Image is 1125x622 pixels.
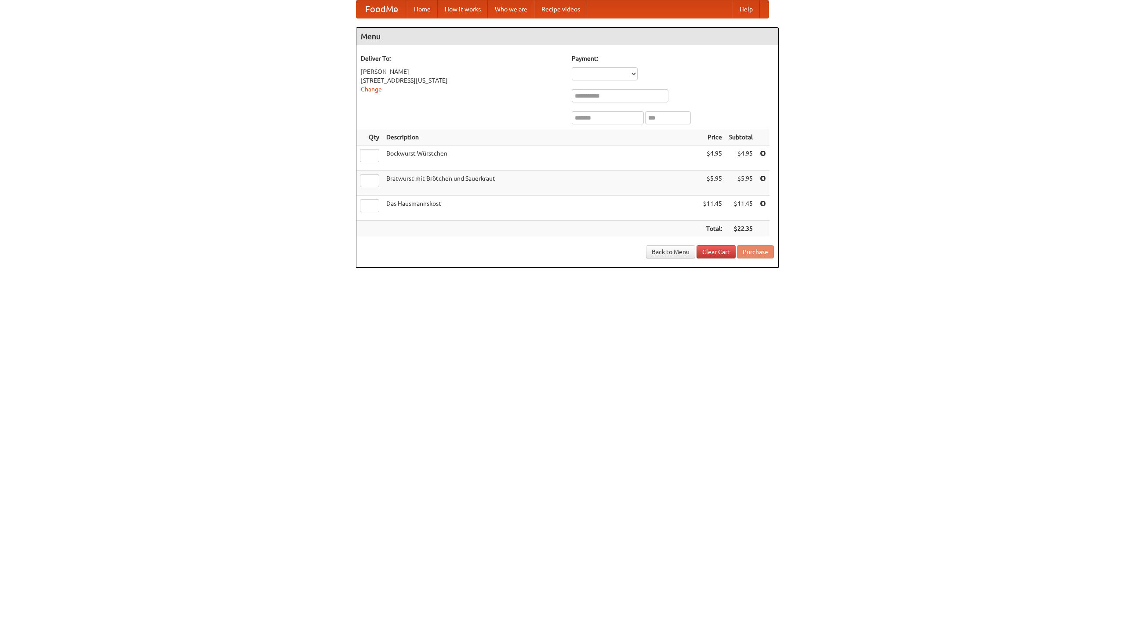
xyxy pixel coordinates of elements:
[726,196,756,221] td: $11.45
[356,129,383,145] th: Qty
[356,0,407,18] a: FoodMe
[697,245,736,258] a: Clear Cart
[438,0,488,18] a: How it works
[383,171,700,196] td: Bratwurst mit Brötchen und Sauerkraut
[700,171,726,196] td: $5.95
[534,0,587,18] a: Recipe videos
[726,129,756,145] th: Subtotal
[572,54,774,63] h5: Payment:
[361,67,563,76] div: [PERSON_NAME]
[407,0,438,18] a: Home
[726,145,756,171] td: $4.95
[383,196,700,221] td: Das Hausmannskost
[700,196,726,221] td: $11.45
[361,86,382,93] a: Change
[361,76,563,85] div: [STREET_ADDRESS][US_STATE]
[646,245,695,258] a: Back to Menu
[733,0,760,18] a: Help
[383,129,700,145] th: Description
[737,245,774,258] button: Purchase
[726,221,756,237] th: $22.35
[356,28,778,45] h4: Menu
[361,54,563,63] h5: Deliver To:
[726,171,756,196] td: $5.95
[700,221,726,237] th: Total:
[700,129,726,145] th: Price
[383,145,700,171] td: Bockwurst Würstchen
[488,0,534,18] a: Who we are
[700,145,726,171] td: $4.95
